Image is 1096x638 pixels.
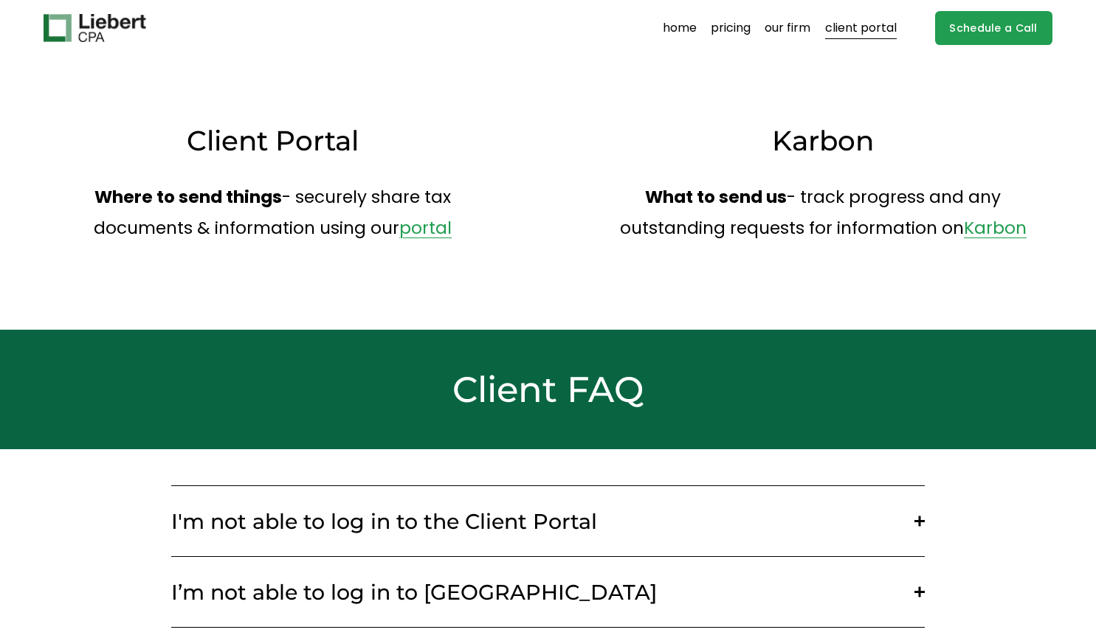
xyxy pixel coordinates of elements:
[44,182,501,243] p: - securely share tax documents & information using our
[171,486,926,556] button: I'm not able to log in to the Client Portal
[711,16,751,40] a: pricing
[171,508,915,534] span: I'm not able to log in to the Client Portal
[765,16,810,40] a: our firm
[44,122,501,159] h3: Client Portal
[44,14,145,42] img: Liebert CPA
[94,185,282,209] strong: Where to send things
[825,16,897,40] a: client portal
[171,579,915,605] span: I’m not able to log in to [GEOGRAPHIC_DATA]
[935,11,1052,46] a: Schedule a Call
[44,367,1052,412] h2: Client FAQ
[964,216,1027,240] a: Karbon
[399,216,452,240] a: portal
[645,185,787,209] strong: What to send us
[594,182,1052,243] p: - track progress and any outstanding requests for information on
[594,122,1052,159] h3: Karbon
[171,557,926,627] button: I’m not able to log in to [GEOGRAPHIC_DATA]
[663,16,697,40] a: home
